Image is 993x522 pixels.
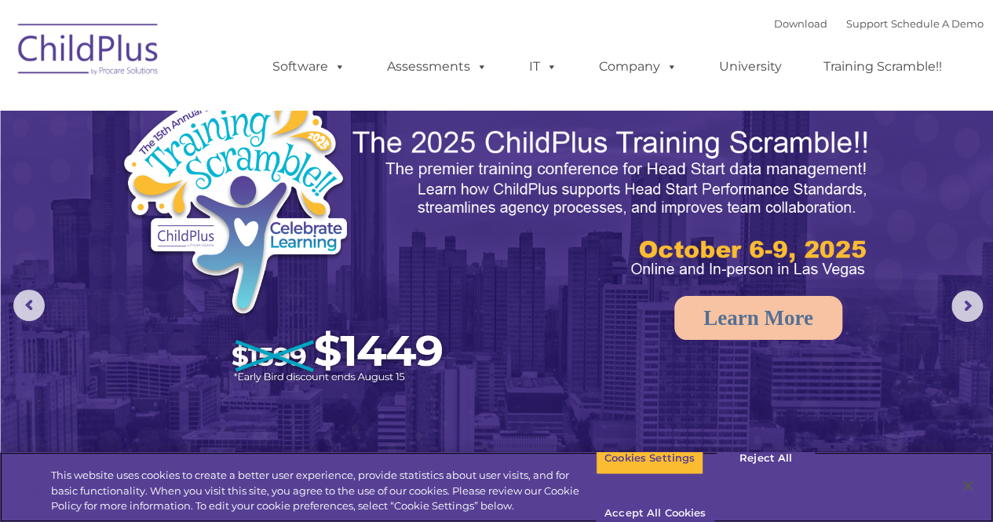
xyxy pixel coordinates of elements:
button: Reject All [717,442,815,475]
a: Download [774,17,827,30]
font: | [774,17,984,30]
a: IT [513,51,573,82]
img: ChildPlus by Procare Solutions [10,13,167,91]
button: Close [951,469,985,503]
a: Assessments [371,51,503,82]
a: Learn More [674,296,842,340]
a: University [703,51,798,82]
a: Support [846,17,888,30]
a: Company [583,51,693,82]
a: Schedule A Demo [891,17,984,30]
span: Last name [218,104,266,115]
button: Cookies Settings [596,442,703,475]
a: Software [257,51,361,82]
a: Training Scramble!! [808,51,958,82]
span: Phone number [218,168,285,180]
div: This website uses cookies to create a better user experience, provide statistics about user visit... [51,468,596,514]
